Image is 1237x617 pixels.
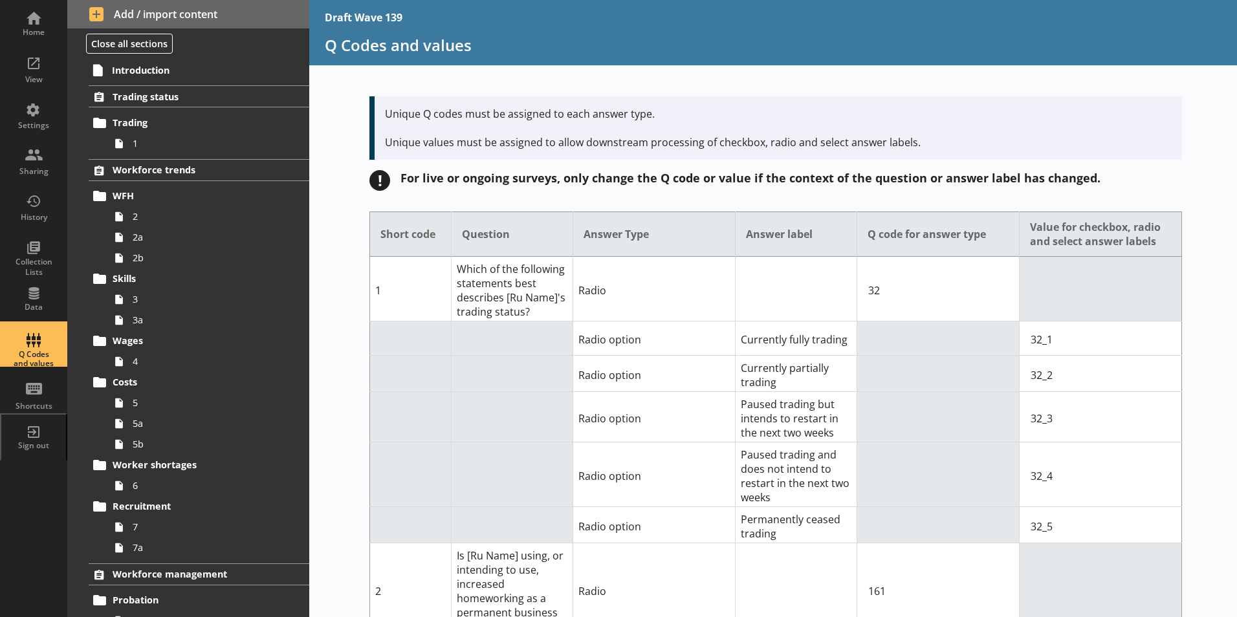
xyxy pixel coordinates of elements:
[89,372,309,393] a: Costs
[573,355,735,391] td: Radio option
[109,248,309,268] a: 2b
[735,507,857,543] td: Permanently ceased trading
[11,74,56,85] div: View
[1025,463,1176,489] input: Option Value input field
[109,351,309,372] a: 4
[862,277,1014,303] input: QCode input field
[1020,212,1182,257] th: Value for checkbox, radio and select answer labels
[89,496,309,517] a: Recruitment
[451,257,573,321] td: Which of the following statements best describes [Ru Name]'s trading status?
[94,330,309,372] li: Wages4
[94,496,309,558] li: Recruitment77a
[133,293,276,305] span: 3
[113,594,271,606] span: Probation
[113,376,271,388] span: Costs
[94,268,309,330] li: Skills33a
[735,391,857,442] td: Paused trading but intends to restart in the next two weeks
[573,507,735,543] td: Radio option
[113,334,271,347] span: Wages
[862,578,1014,604] input: QCode input field
[113,500,271,512] span: Recruitment
[133,137,276,149] span: 1
[11,302,56,312] div: Data
[109,289,309,310] a: 3
[1025,514,1176,539] input: Option Value input field
[89,268,309,289] a: Skills
[67,159,309,558] li: Workforce trendsWFH22a2bSkills33aWages4Costs55a5bWorker shortages6Recruitment77a
[89,159,309,181] a: Workforce trends
[325,35,1221,55] h1: Q Codes and values
[11,440,56,451] div: Sign out
[735,321,857,355] td: Currently fully trading
[573,257,735,321] td: Radio
[109,206,309,227] a: 2
[735,355,857,391] td: Currently partially trading
[1025,362,1176,388] input: Option Value input field
[94,113,309,154] li: Trading1
[857,212,1020,257] th: Q code for answer type
[133,231,276,243] span: 2a
[113,568,271,580] span: Workforce management
[89,330,309,351] a: Wages
[573,321,735,355] td: Radio option
[89,7,288,21] span: Add / import content
[133,314,276,326] span: 3a
[385,107,1172,149] p: Unique Q codes must be assigned to each answer type. Unique values must be assigned to allow down...
[86,34,173,54] button: Close all sections
[133,396,276,409] span: 5
[11,350,56,369] div: Q Codes and values
[109,393,309,413] a: 5
[109,310,309,330] a: 3a
[88,60,309,80] a: Introduction
[11,120,56,131] div: Settings
[89,590,309,611] a: Probation
[94,186,309,268] li: WFH22a2b
[133,355,276,367] span: 4
[11,166,56,177] div: Sharing
[573,442,735,506] td: Radio option
[11,212,56,222] div: History
[112,64,271,76] span: Introduction
[113,91,271,103] span: Trading status
[94,372,309,455] li: Costs55a5b
[369,170,390,191] div: !
[113,189,271,202] span: WFH
[109,517,309,537] a: 7
[1025,406,1176,431] input: Option Value input field
[133,541,276,554] span: 7a
[109,413,309,434] a: 5a
[113,459,271,471] span: Worker shortages
[109,434,309,455] a: 5b
[89,113,309,133] a: Trading
[11,401,56,411] div: Shortcuts
[89,455,309,475] a: Worker shortages
[133,252,276,264] span: 2b
[89,186,309,206] a: WFH
[109,537,309,558] a: 7a
[451,212,573,257] th: Question
[113,272,271,285] span: Skills
[11,257,56,277] div: Collection Lists
[89,85,309,107] a: Trading status
[735,212,857,257] th: Answer label
[109,227,309,248] a: 2a
[400,170,1100,186] div: For live or ongoing surveys, only change the Q code or value if the context of the question or an...
[133,521,276,533] span: 7
[325,10,402,25] div: Draft Wave 139
[94,455,309,496] li: Worker shortages6
[109,133,309,154] a: 1
[89,563,309,585] a: Workforce management
[109,475,309,496] a: 6
[133,438,276,450] span: 5b
[370,257,452,321] td: 1
[11,27,56,38] div: Home
[113,164,271,176] span: Workforce trends
[573,212,735,257] th: Answer Type
[113,116,271,129] span: Trading
[133,417,276,429] span: 5a
[1025,327,1176,352] input: Option Value input field
[67,85,309,153] li: Trading statusTrading1
[133,210,276,222] span: 2
[370,212,452,257] th: Short code
[573,391,735,442] td: Radio option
